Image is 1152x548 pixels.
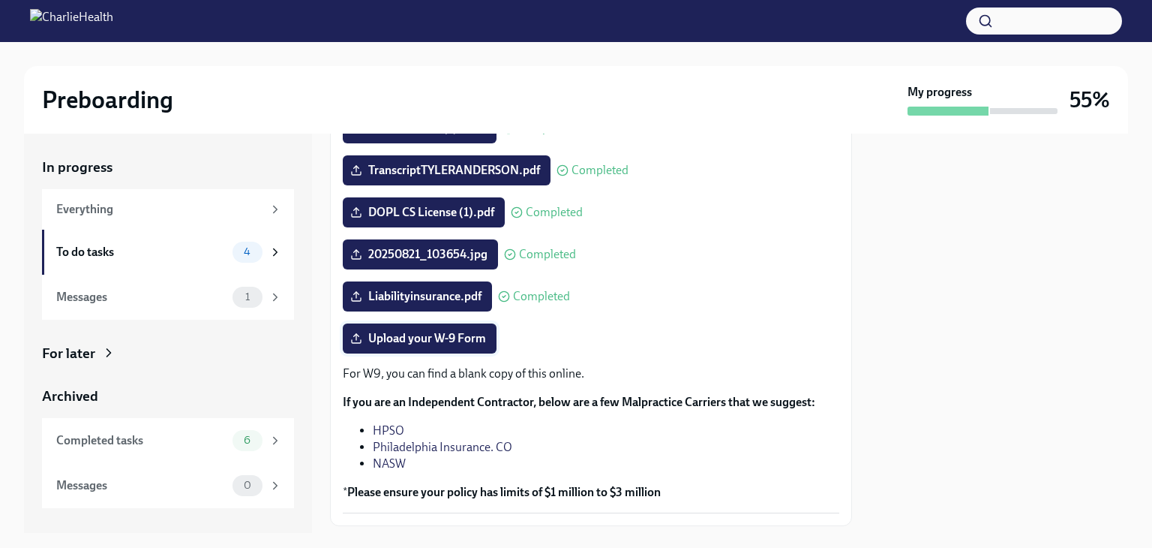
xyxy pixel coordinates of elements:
[343,395,815,409] strong: If you are an Independent Contractor, below are a few Malpractice Carriers that we suggest:
[42,418,294,463] a: Completed tasks6
[343,324,496,354] label: Upload your W-9 Form
[235,246,259,257] span: 4
[513,291,570,303] span: Completed
[353,205,494,220] span: DOPL CS License (1).pdf
[571,164,628,176] span: Completed
[353,247,487,262] span: 20250821_103654.jpg
[42,85,173,115] h2: Preboarding
[347,485,661,499] strong: Please ensure your policy has limits of $1 million to $3 million
[343,239,498,269] label: 20250821_103654.jpg
[42,230,294,275] a: To do tasks4
[42,344,95,363] div: For later
[343,366,839,382] p: For W9, you can find a blank copy of this online.
[343,282,492,312] label: Liabilityinsurance.pdf
[373,423,404,438] a: HPSO
[56,289,226,306] div: Messages
[235,480,260,491] span: 0
[42,387,294,406] a: Archived
[56,432,226,449] div: Completed tasks
[373,456,406,471] a: NASW
[42,463,294,508] a: Messages0
[42,189,294,230] a: Everything
[519,248,576,260] span: Completed
[353,331,486,346] span: Upload your W-9 Form
[1069,86,1110,113] h3: 55%
[56,201,262,218] div: Everything
[526,206,583,218] span: Completed
[42,158,294,177] a: In progress
[30,9,113,33] img: CharlieHealth
[517,122,574,134] span: Completed
[343,197,505,227] label: DOPL CS License (1).pdf
[42,344,294,363] a: For later
[353,163,540,178] span: TranscriptTYLERANDERSON.pdf
[42,275,294,320] a: Messages1
[343,155,550,185] label: TranscriptTYLERANDERSON.pdf
[353,289,481,304] span: Liabilityinsurance.pdf
[907,84,972,101] strong: My progress
[235,435,259,446] span: 6
[236,291,259,303] span: 1
[56,477,226,494] div: Messages
[56,244,226,260] div: To do tasks
[373,440,512,454] a: Philadelphia Insurance. CO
